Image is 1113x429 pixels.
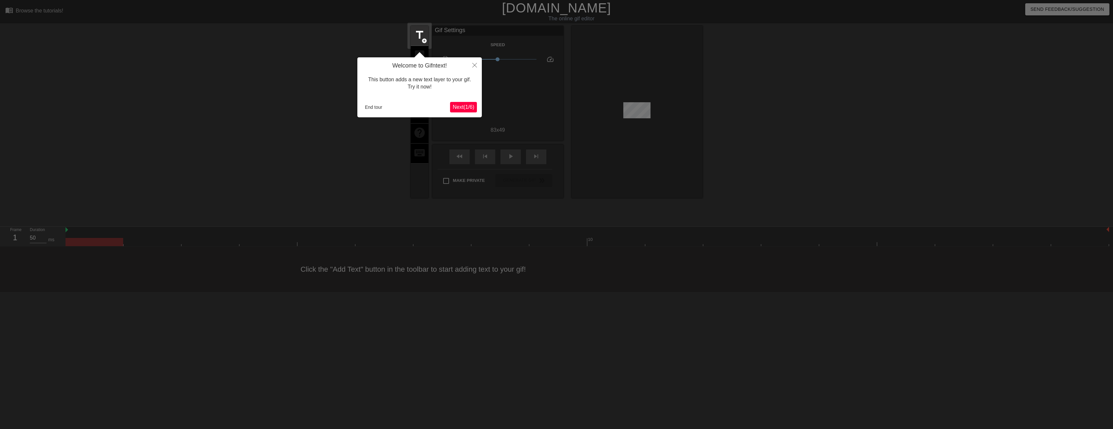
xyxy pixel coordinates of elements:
[362,102,385,112] button: End tour
[450,102,477,112] button: Next
[362,62,477,69] h4: Welcome to Gifntext!
[362,69,477,97] div: This button adds a new text layer to your gif. Try it now!
[453,104,474,110] span: Next ( 1 / 6 )
[467,57,482,72] button: Close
